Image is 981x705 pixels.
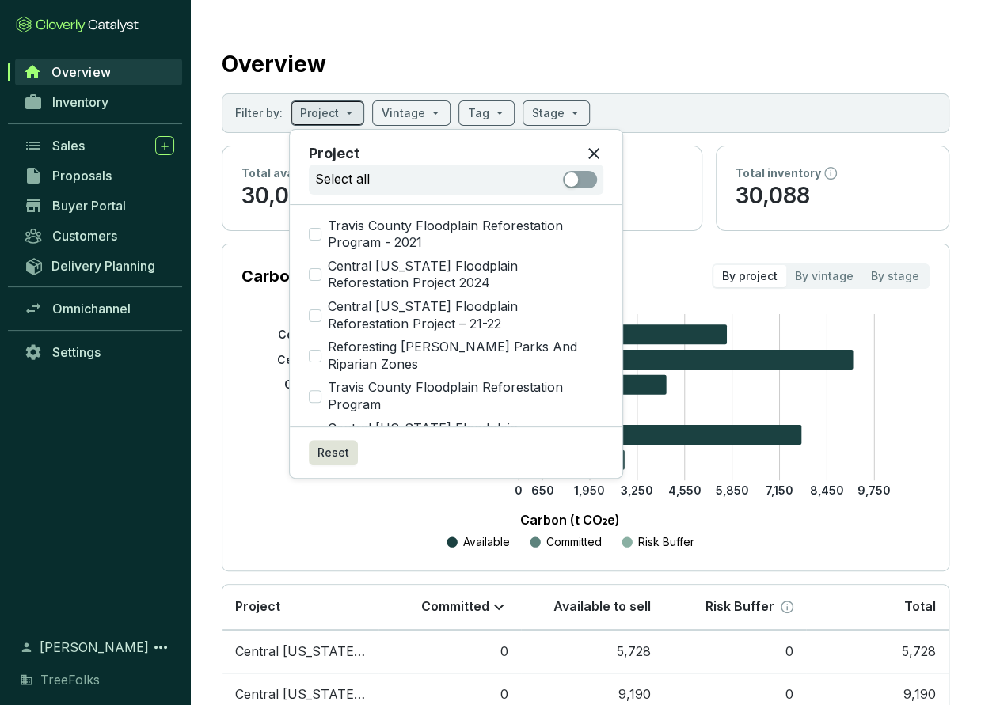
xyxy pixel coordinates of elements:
a: Overview [15,59,182,85]
tspan: 7,150 [766,483,793,497]
span: [PERSON_NAME] [40,638,149,657]
p: Risk Buffer [705,598,774,616]
td: 5,728 [521,630,664,673]
a: Inventory [16,89,182,116]
a: Sales [16,132,182,159]
span: Central [US_STATE] Floodplain Reforestation Project 2024 [321,258,603,292]
span: Reforesting [PERSON_NAME] Parks And Riparian Zones [321,339,603,373]
td: 0 [378,630,521,673]
span: Customers [52,228,117,244]
tspan: Central [US_STATE] F...on Project 2024 [277,352,497,366]
span: Central [US_STATE] Floodplain Reforestation Project 2023 [321,420,603,454]
p: Risk Buffer [638,534,694,550]
p: Committed [421,598,489,616]
span: Overview [51,64,110,80]
tspan: 4,550 [668,483,702,497]
th: Total [806,585,949,630]
tspan: 0 [515,483,523,497]
p: Total inventory [736,165,821,181]
span: Travis County Floodplain Reforestation Program - 2021 [321,218,603,252]
a: Delivery Planning [16,252,182,279]
span: Omnichannel [52,301,131,316]
th: Project [222,585,378,630]
tspan: 8,450 [810,483,844,497]
p: Select all [315,171,370,188]
span: TreeFolks [40,670,100,689]
p: Filter by: [235,105,283,121]
div: By stage [862,265,928,287]
span: Travis County Floodplain Reforestation Program [321,379,603,413]
td: 0 [664,630,806,673]
div: segmented control [712,263,930,289]
tspan: 1,950 [574,483,605,497]
tspan: Central [US_STATE] F...Project – 21-22 [284,377,497,391]
span: Reset [317,445,349,461]
button: Reset [309,440,358,465]
tspan: 3,250 [621,483,653,497]
a: Settings [16,339,182,366]
span: Buyer Portal [52,198,126,214]
th: Available to sell [521,585,664,630]
span: Central [US_STATE] Floodplain Reforestation Project – 21-22 [321,298,603,332]
p: Carbon Inventory by Project [241,265,458,287]
span: Delivery Planning [51,258,155,274]
div: By vintage [786,265,862,287]
a: Omnichannel [16,295,182,322]
tspan: 9,750 [857,483,891,497]
tspan: 5,850 [715,483,748,497]
a: Buyer Portal [16,192,182,219]
span: Inventory [52,94,108,110]
tspan: 650 [530,483,553,497]
td: Central Texas Floodplain Reforestation Project 2023 [222,630,378,673]
p: Available [463,534,510,550]
p: 30,088 [241,181,435,211]
p: Total available to sell [241,165,362,181]
span: Sales [52,138,85,154]
p: Carbon (t CO₂e) [265,510,874,529]
tspan: Central [US_STATE] F...on Project 2023 [278,328,497,341]
h2: Overview [222,47,326,81]
p: 30,088 [736,181,930,211]
p: Project [309,142,359,165]
a: Proposals [16,162,182,189]
td: 5,728 [806,630,949,673]
span: Proposals [52,168,112,184]
a: Customers [16,222,182,249]
div: By project [713,265,786,287]
p: Committed [546,534,602,550]
span: Settings [52,344,101,360]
